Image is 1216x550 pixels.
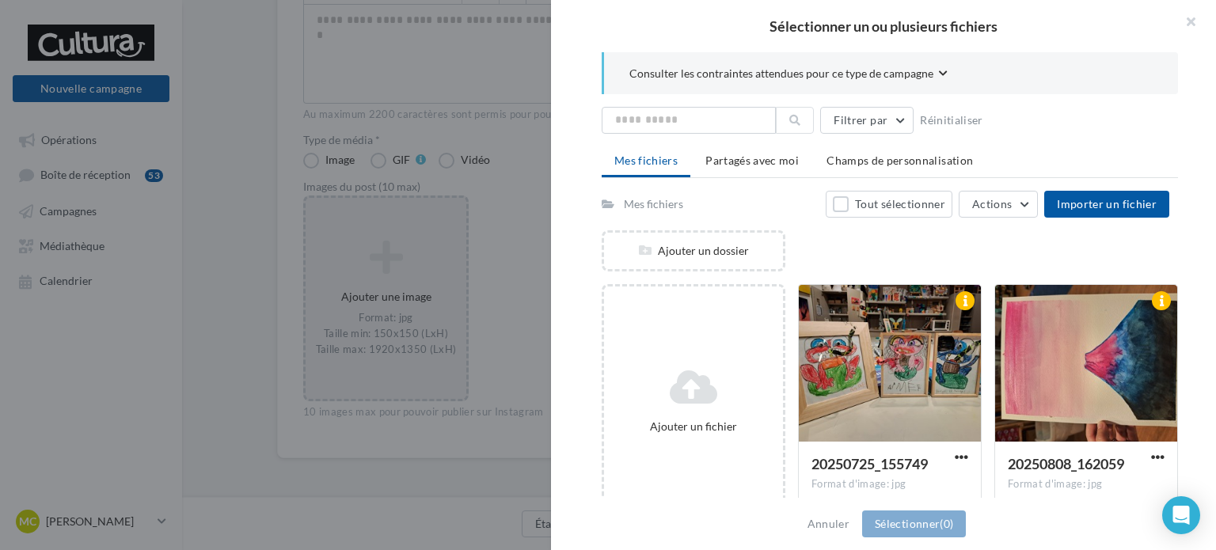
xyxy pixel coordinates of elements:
[1008,477,1165,491] div: Format d'image: jpg
[826,191,952,218] button: Tout sélectionner
[576,19,1191,33] h2: Sélectionner un ou plusieurs fichiers
[801,514,856,533] button: Annuler
[610,419,777,434] div: Ajouter un fichier
[811,455,928,472] span: 20250725_155749
[820,107,914,134] button: Filtrer par
[629,66,933,82] span: Consulter les contraintes attendues pour ce type de campagne
[629,65,948,85] button: Consulter les contraintes attendues pour ce type de campagne
[1008,455,1124,472] span: 20250808_162059
[959,191,1038,218] button: Actions
[1162,496,1200,534] div: Open Intercom Messenger
[811,477,968,491] div: Format d'image: jpg
[972,197,1012,211] span: Actions
[604,243,783,259] div: Ajouter un dossier
[1057,197,1157,211] span: Importer un fichier
[614,154,678,167] span: Mes fichiers
[624,196,683,212] div: Mes fichiers
[862,510,966,537] button: Sélectionner(0)
[705,154,799,167] span: Partagés avec moi
[1044,191,1169,218] button: Importer un fichier
[940,517,953,530] span: (0)
[914,111,990,130] button: Réinitialiser
[826,154,973,167] span: Champs de personnalisation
